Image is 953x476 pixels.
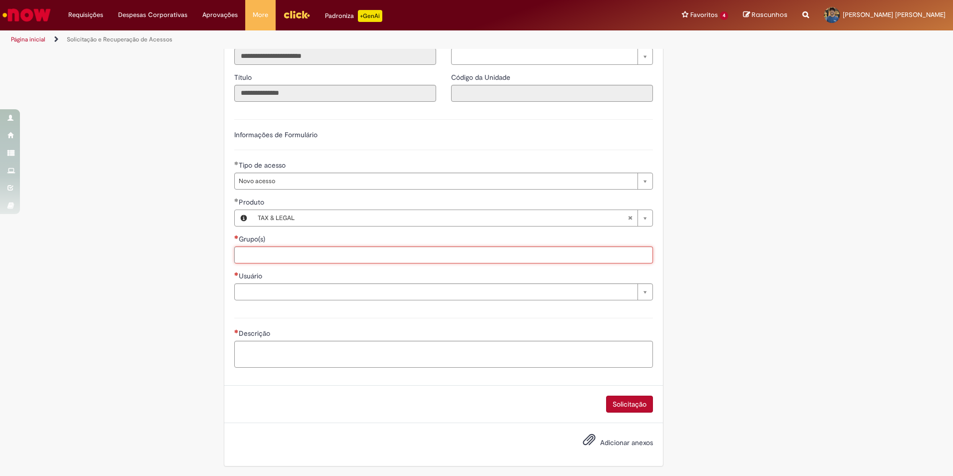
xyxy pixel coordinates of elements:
[451,72,512,82] label: Somente leitura - Código da Unidade
[451,73,512,82] span: Somente leitura - Código da Unidade
[7,30,628,49] ul: Trilhas de página
[623,210,637,226] abbr: Limpar campo Produto
[606,396,653,413] button: Solicitação
[11,35,45,43] a: Página inicial
[234,341,653,368] textarea: Descrição
[1,5,52,25] img: ServiceNow
[67,35,172,43] a: Solicitação e Recuperação de Acessos
[239,161,288,170] span: Tipo de acesso
[451,48,653,65] a: Limpar campo Local
[118,10,187,20] span: Despesas Corporativas
[752,10,788,19] span: Rascunhos
[325,10,382,22] div: Padroniza
[253,210,652,226] a: TAX & LEGALLimpar campo Produto
[743,10,788,20] a: Rascunhos
[234,283,653,300] a: Limpar campo Usuário
[68,10,103,20] span: Requisições
[258,210,628,226] span: TAX & LEGAL
[234,85,436,102] input: Título
[720,11,728,20] span: 4
[239,329,272,338] span: Descrição
[235,210,253,226] button: Produto, Visualizar este registro TAX & LEGAL
[234,329,239,333] span: Necessários
[451,85,653,102] input: Código da Unidade
[358,10,382,22] p: +GenAi
[234,161,239,165] span: Obrigatório Preenchido
[234,72,254,82] label: Somente leitura - Título
[253,10,268,20] span: More
[234,272,239,276] span: Necessários
[580,431,598,454] button: Adicionar anexos
[239,198,266,207] span: Produto
[239,173,633,189] span: Novo acesso
[239,271,264,280] span: Usuário
[234,235,239,239] span: Necessários
[843,10,946,19] span: [PERSON_NAME] [PERSON_NAME]
[234,48,436,65] input: Email
[234,73,254,82] span: Somente leitura - Título
[690,10,718,20] span: Favoritos
[283,7,310,22] img: click_logo_yellow_360x200.png
[600,438,653,447] span: Adicionar anexos
[234,198,239,202] span: Obrigatório Preenchido
[239,235,267,243] span: Grupo(s)
[202,10,238,20] span: Aprovações
[234,130,318,139] label: Informações de Formulário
